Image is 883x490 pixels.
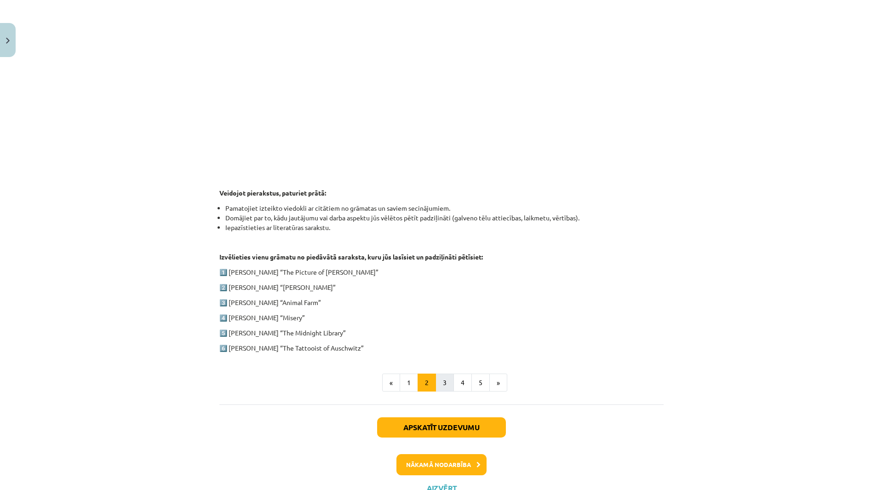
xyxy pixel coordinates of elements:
[219,298,664,307] p: 3️⃣ [PERSON_NAME] “Animal Farm”
[219,374,664,392] nav: Page navigation example
[219,328,664,338] p: 5️⃣ [PERSON_NAME] “The Midnight Library”
[225,223,664,232] li: Iepazīstieties ar literatūras sarakstu.
[219,253,483,261] strong: Izvēlieties vienu grāmatu no piedāvātā saraksta, kuru jūs lasīsiet un padziļināti pētīsiet:
[377,417,506,438] button: Apskatīt uzdevumu
[6,38,10,44] img: icon-close-lesson-0947bae3869378f0d4975bcd49f059093ad1ed9edebbc8119c70593378902aed.svg
[471,374,490,392] button: 5
[219,267,664,277] p: 1️⃣ [PERSON_NAME] “The Picture of [PERSON_NAME]”
[219,282,664,292] p: 2️⃣ [PERSON_NAME] “[PERSON_NAME]”
[453,374,472,392] button: 4
[219,343,664,353] p: 6️⃣ [PERSON_NAME] “The Tattooist of Auschwitz”
[225,203,664,213] li: Pamatojiet izteikto viedokli ar citātiem no grāmatas un saviem secinājumiem.
[225,213,664,223] li: Domājiet par to, kādu jautājumu vai darba aspektu jūs vēlētos pētīt padziļināti (galveno tēlu att...
[436,374,454,392] button: 3
[382,374,400,392] button: «
[219,313,664,323] p: 4️⃣ [PERSON_NAME] “Misery”
[418,374,436,392] button: 2
[489,374,507,392] button: »
[219,189,326,197] strong: Veidojot pierakstus, paturiet prātā:
[396,454,487,475] button: Nākamā nodarbība
[400,374,418,392] button: 1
